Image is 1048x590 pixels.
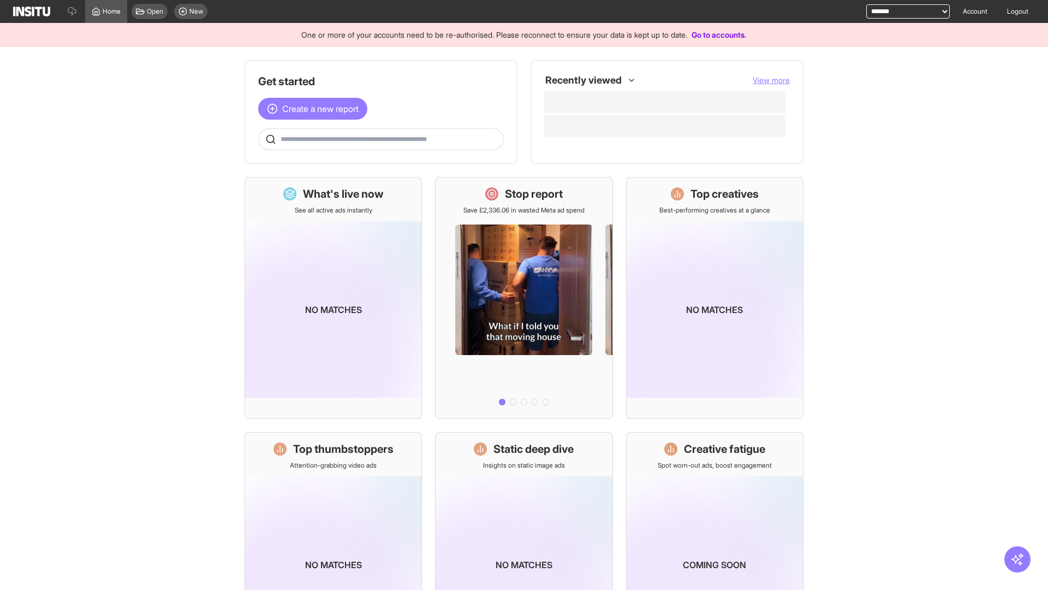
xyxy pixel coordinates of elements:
span: Open [147,7,163,16]
button: View more [753,75,790,86]
button: Create a new report [258,98,367,120]
a: Stop reportSave £2,336.06 in wasted Meta ad spend [435,177,612,419]
p: No matches [686,303,743,316]
p: No matches [496,558,552,571]
h1: Static deep dive [493,441,574,457]
p: Best-performing creatives at a glance [659,206,770,215]
p: No matches [305,558,362,571]
h1: Stop report [505,186,563,202]
p: Attention-grabbing video ads [290,461,377,470]
h1: Top creatives [690,186,759,202]
a: Top creativesBest-performing creatives at a glanceNo matches [626,177,803,419]
p: No matches [305,303,362,316]
p: Insights on static image ads [483,461,565,470]
img: coming-soon-gradient_kfitwp.png [245,221,421,398]
a: Go to accounts. [692,30,747,39]
img: Logo [13,7,50,16]
span: One or more of your accounts need to be re-authorised. Please reconnect to ensure your data is ke... [301,30,687,39]
span: Create a new report [282,102,359,115]
p: See all active ads instantly [295,206,372,215]
h1: Top thumbstoppers [293,441,394,457]
span: Home [103,7,121,16]
a: What's live nowSee all active ads instantlyNo matches [245,177,422,419]
img: coming-soon-gradient_kfitwp.png [627,221,803,398]
p: Save £2,336.06 in wasted Meta ad spend [463,206,585,215]
h1: What's live now [303,186,384,202]
span: View more [753,75,790,85]
h1: Get started [258,74,504,89]
span: New [189,7,203,16]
